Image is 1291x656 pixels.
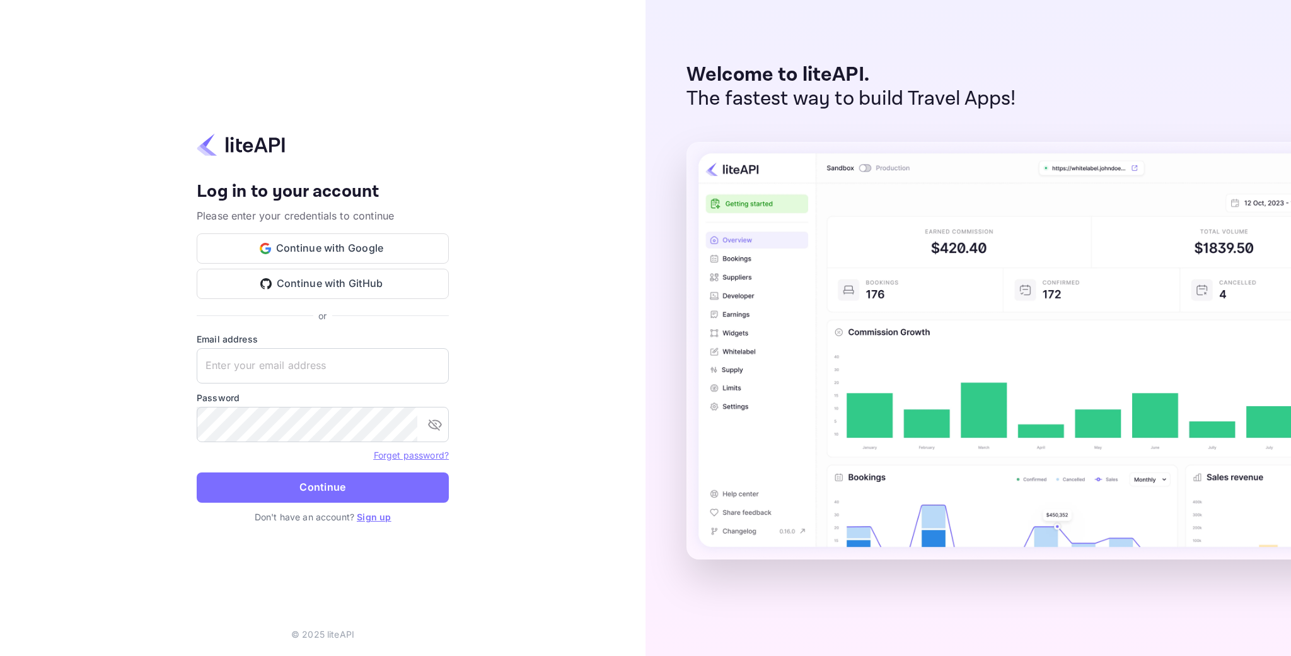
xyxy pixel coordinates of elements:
[357,512,391,522] a: Sign up
[197,233,449,264] button: Continue with Google
[197,208,449,223] p: Please enter your credentials to continue
[374,450,449,460] a: Forget password?
[197,510,449,524] p: Don't have an account?
[374,448,449,461] a: Forget password?
[686,63,1016,87] p: Welcome to liteAPI.
[291,628,354,641] p: © 2025 liteAPI
[197,269,449,299] button: Continue with GitHub
[197,332,449,346] label: Email address
[197,348,449,384] input: Enter your email address
[197,132,285,157] img: liteapi
[686,87,1016,111] p: The fastest way to build Travel Apps!
[422,412,448,437] button: toggle password visibility
[197,391,449,404] label: Password
[318,309,327,322] p: or
[197,472,449,503] button: Continue
[197,181,449,203] h4: Log in to your account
